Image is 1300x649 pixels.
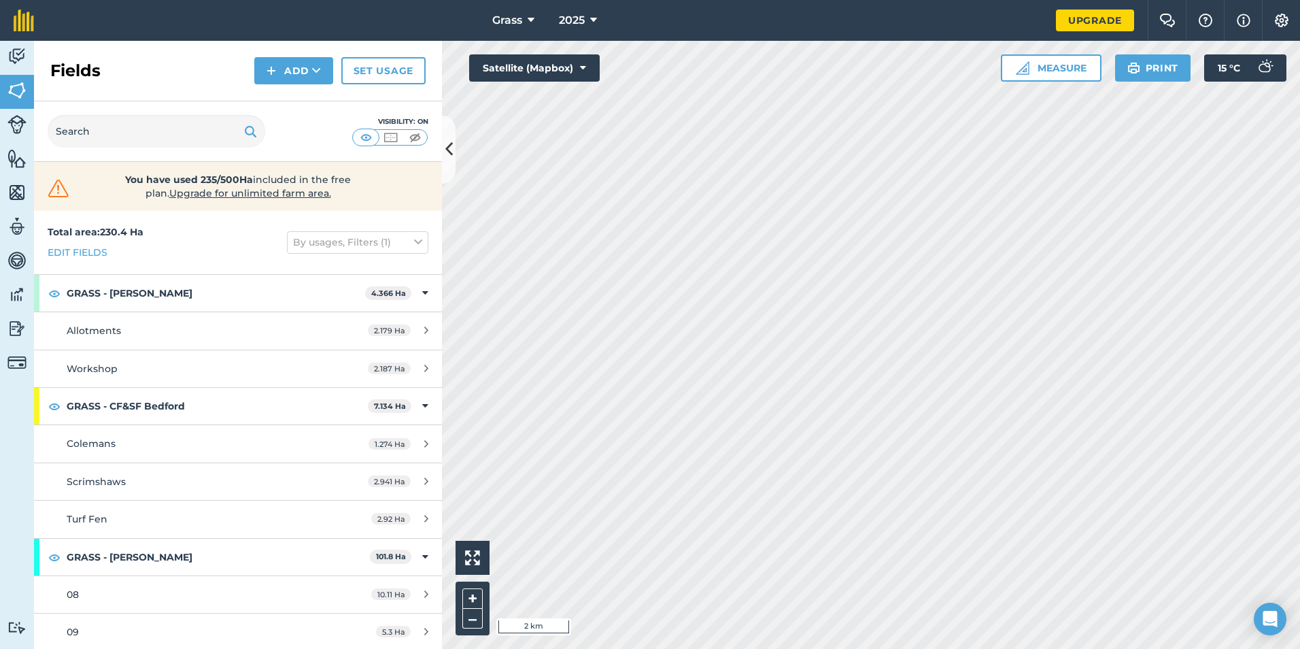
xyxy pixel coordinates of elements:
img: svg+xml;base64,PD94bWwgdmVyc2lvbj0iMS4wIiBlbmNvZGluZz0idXRmLTgiPz4KPCEtLSBHZW5lcmF0b3I6IEFkb2JlIE... [7,250,27,271]
div: GRASS - [PERSON_NAME]4.366 Ha [34,275,442,312]
img: svg+xml;base64,PHN2ZyB4bWxucz0iaHR0cDovL3d3dy53My5vcmcvMjAwMC9zdmciIHdpZHRoPSIzMiIgaGVpZ2h0PSIzMC... [45,178,72,199]
strong: GRASS - [PERSON_NAME] [67,539,370,576]
button: Measure [1001,54,1101,82]
span: 2.187 Ha [368,363,411,374]
img: svg+xml;base64,PD94bWwgdmVyc2lvbj0iMS4wIiBlbmNvZGluZz0idXRmLTgiPz4KPCEtLSBHZW5lcmF0b3I6IEFkb2JlIE... [7,621,27,634]
span: included in the free plan . [93,173,383,200]
img: svg+xml;base64,PD94bWwgdmVyc2lvbj0iMS4wIiBlbmNvZGluZz0idXRmLTgiPz4KPCEtLSBHZW5lcmF0b3I6IEFkb2JlIE... [7,353,27,372]
img: svg+xml;base64,PD94bWwgdmVyc2lvbj0iMS4wIiBlbmNvZGluZz0idXRmLTgiPz4KPCEtLSBHZW5lcmF0b3I6IEFkb2JlIE... [7,318,27,339]
button: Satellite (Mapbox) [469,54,600,82]
strong: GRASS - CF&SF Bedford [67,388,368,425]
input: Search [48,115,265,148]
strong: 7.134 Ha [374,401,406,411]
span: 09 [67,626,79,638]
img: svg+xml;base64,PHN2ZyB4bWxucz0iaHR0cDovL3d3dy53My5vcmcvMjAwMC9zdmciIHdpZHRoPSI1NiIgaGVpZ2h0PSI2MC... [7,182,27,203]
img: Ruler icon [1016,61,1029,75]
img: A cog icon [1273,14,1290,27]
button: By usages, Filters (1) [287,231,428,253]
span: 2.179 Ha [368,324,411,336]
a: Colemans1.274 Ha [34,425,442,462]
span: Colemans [67,437,116,450]
strong: 101.8 Ha [376,552,406,561]
img: svg+xml;base64,PHN2ZyB4bWxucz0iaHR0cDovL3d3dy53My5vcmcvMjAwMC9zdmciIHdpZHRoPSIxNyIgaGVpZ2h0PSIxNy... [1237,12,1250,29]
a: You have used 235/500Haincluded in the free plan.Upgrade for unlimited farm area. [45,173,431,200]
span: Upgrade for unlimited farm area. [169,187,331,199]
a: Turf Fen2.92 Ha [34,501,442,537]
img: fieldmargin Logo [14,10,34,31]
span: Scrimshaws [67,476,126,488]
img: svg+xml;base64,PD94bWwgdmVyc2lvbj0iMS4wIiBlbmNvZGluZz0idXRmLTgiPz4KPCEtLSBHZW5lcmF0b3I6IEFkb2JlIE... [7,284,27,305]
a: Workshop2.187 Ha [34,350,442,387]
img: Two speech bubbles overlapping with the left bubble in the forefront [1159,14,1176,27]
img: svg+xml;base64,PD94bWwgdmVyc2lvbj0iMS4wIiBlbmNvZGluZz0idXRmLTgiPz4KPCEtLSBHZW5lcmF0b3I6IEFkb2JlIE... [7,216,27,237]
span: Turf Fen [67,513,107,525]
span: 08 [67,588,79,601]
div: GRASS - [PERSON_NAME]101.8 Ha [34,539,442,576]
h2: Fields [50,60,101,82]
span: 5.3 Ha [376,626,411,637]
span: Grass [492,12,522,29]
a: Upgrade [1056,10,1134,31]
strong: GRASS - [PERSON_NAME] [67,275,365,312]
a: Scrimshaws2.941 Ha [34,463,442,500]
img: svg+xml;base64,PD94bWwgdmVyc2lvbj0iMS4wIiBlbmNvZGluZz0idXRmLTgiPz4KPCEtLSBHZW5lcmF0b3I6IEFkb2JlIE... [1251,54,1278,82]
img: svg+xml;base64,PHN2ZyB4bWxucz0iaHR0cDovL3d3dy53My5vcmcvMjAwMC9zdmciIHdpZHRoPSIxNCIgaGVpZ2h0PSIyNC... [267,63,276,79]
img: Four arrows, one pointing top left, one top right, one bottom right and the last bottom left [465,550,480,565]
img: svg+xml;base64,PD94bWwgdmVyc2lvbj0iMS4wIiBlbmNvZGluZz0idXRmLTgiPz4KPCEtLSBHZW5lcmF0b3I6IEFkb2JlIE... [7,46,27,67]
img: svg+xml;base64,PHN2ZyB4bWxucz0iaHR0cDovL3d3dy53My5vcmcvMjAwMC9zdmciIHdpZHRoPSI1NiIgaGVpZ2h0PSI2MC... [7,148,27,169]
span: Allotments [67,324,121,337]
a: Set usage [341,57,426,84]
div: GRASS - CF&SF Bedford7.134 Ha [34,388,442,425]
strong: 4.366 Ha [371,288,406,298]
img: svg+xml;base64,PHN2ZyB4bWxucz0iaHR0cDovL3d3dy53My5vcmcvMjAwMC9zdmciIHdpZHRoPSI1MCIgaGVpZ2h0PSI0MC... [382,131,399,144]
a: Edit fields [48,245,107,260]
img: svg+xml;base64,PHN2ZyB4bWxucz0iaHR0cDovL3d3dy53My5vcmcvMjAwMC9zdmciIHdpZHRoPSI1NiIgaGVpZ2h0PSI2MC... [7,80,27,101]
img: svg+xml;base64,PHN2ZyB4bWxucz0iaHR0cDovL3d3dy53My5vcmcvMjAwMC9zdmciIHdpZHRoPSI1MCIgaGVpZ2h0PSI0MC... [358,131,375,144]
button: – [462,609,483,629]
strong: You have used 235/500Ha [125,173,253,186]
button: 15 °C [1204,54,1286,82]
img: svg+xml;base64,PHN2ZyB4bWxucz0iaHR0cDovL3d3dy53My5vcmcvMjAwMC9zdmciIHdpZHRoPSIxOSIgaGVpZ2h0PSIyNC... [244,123,257,139]
span: 10.11 Ha [371,588,411,600]
button: + [462,588,483,609]
button: Print [1115,54,1191,82]
a: Allotments2.179 Ha [34,312,442,349]
img: svg+xml;base64,PHN2ZyB4bWxucz0iaHR0cDovL3d3dy53My5vcmcvMjAwMC9zdmciIHdpZHRoPSI1MCIgaGVpZ2h0PSI0MC... [407,131,424,144]
img: svg+xml;base64,PHN2ZyB4bWxucz0iaHR0cDovL3d3dy53My5vcmcvMjAwMC9zdmciIHdpZHRoPSIxOCIgaGVpZ2h0PSIyNC... [48,285,61,301]
span: 2025 [559,12,585,29]
div: Open Intercom Messenger [1254,603,1286,635]
span: 2.941 Ha [368,476,411,487]
div: Visibility: On [352,116,428,127]
img: A question mark icon [1197,14,1214,27]
img: svg+xml;base64,PD94bWwgdmVyc2lvbj0iMS4wIiBlbmNvZGluZz0idXRmLTgiPz4KPCEtLSBHZW5lcmF0b3I6IEFkb2JlIE... [7,115,27,134]
span: 2.92 Ha [371,513,411,525]
img: svg+xml;base64,PHN2ZyB4bWxucz0iaHR0cDovL3d3dy53My5vcmcvMjAwMC9zdmciIHdpZHRoPSIxOSIgaGVpZ2h0PSIyNC... [1127,60,1140,76]
img: svg+xml;base64,PHN2ZyB4bWxucz0iaHR0cDovL3d3dy53My5vcmcvMjAwMC9zdmciIHdpZHRoPSIxOCIgaGVpZ2h0PSIyNC... [48,549,61,565]
a: 0810.11 Ha [34,576,442,613]
strong: Total area : 230.4 Ha [48,226,143,238]
button: Add [254,57,333,84]
img: svg+xml;base64,PHN2ZyB4bWxucz0iaHR0cDovL3d3dy53My5vcmcvMjAwMC9zdmciIHdpZHRoPSIxOCIgaGVpZ2h0PSIyNC... [48,398,61,414]
span: 15 ° C [1218,54,1240,82]
span: 1.274 Ha [369,438,411,450]
span: Workshop [67,363,118,375]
